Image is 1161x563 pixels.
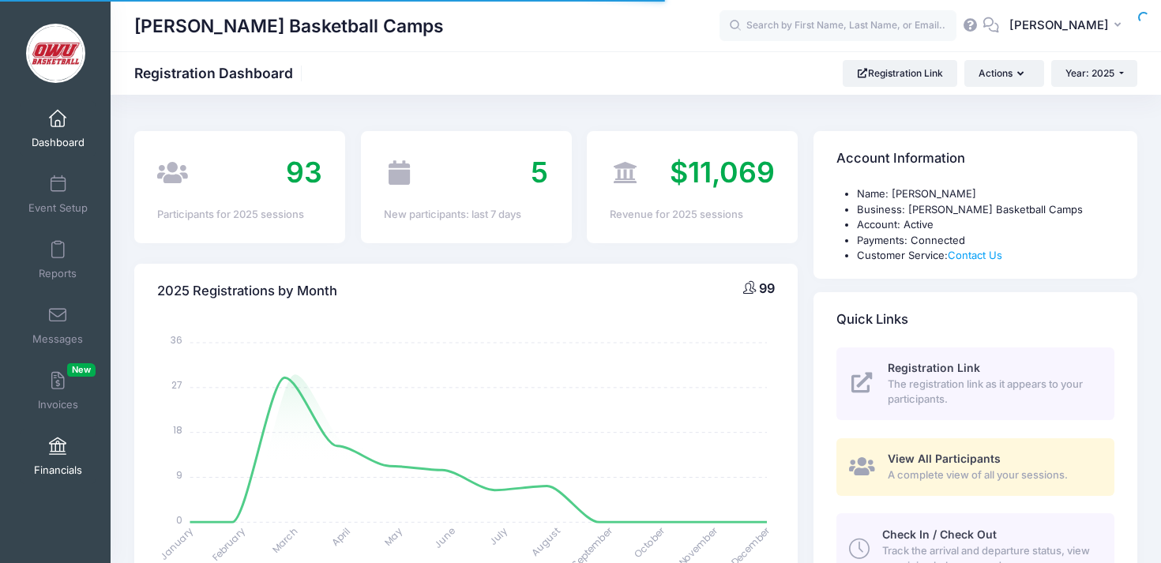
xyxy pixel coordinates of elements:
a: Contact Us [948,249,1002,261]
li: Payments: Connected [857,233,1114,249]
tspan: May [381,524,405,548]
tspan: April [329,524,353,548]
li: Name: [PERSON_NAME] [857,186,1114,202]
h4: Account Information [836,137,965,182]
tspan: August [528,524,562,558]
span: Dashboard [32,136,85,149]
span: Financials [34,464,82,477]
li: Account: Active [857,217,1114,233]
a: Dashboard [21,101,96,156]
span: [PERSON_NAME] [1009,17,1109,34]
h4: 2025 Registrations by Month [157,268,337,313]
a: View All Participants A complete view of all your sessions. [836,438,1114,496]
span: The registration link as it appears to your participants. [888,377,1096,407]
tspan: 18 [173,423,182,437]
img: David Vogel Basketball Camps [26,24,85,83]
h1: [PERSON_NAME] Basketball Camps [134,8,444,44]
span: View All Participants [888,452,1001,465]
li: Business: [PERSON_NAME] Basketball Camps [857,202,1114,218]
span: 93 [286,155,322,190]
button: [PERSON_NAME] [999,8,1137,44]
tspan: 0 [176,512,182,526]
h1: Registration Dashboard [134,65,306,81]
span: Invoices [38,398,78,411]
button: Actions [964,60,1043,87]
div: Participants for 2025 sessions [157,207,322,223]
span: $11,069 [670,155,775,190]
tspan: 36 [171,333,182,347]
span: Event Setup [28,201,88,215]
a: Messages [21,298,96,353]
tspan: February [209,524,248,563]
a: Reports [21,232,96,287]
button: Year: 2025 [1051,60,1137,87]
span: Year: 2025 [1065,67,1114,79]
span: 5 [531,155,548,190]
div: Revenue for 2025 sessions [610,207,775,223]
span: A complete view of all your sessions. [888,467,1096,483]
tspan: 9 [176,468,182,482]
tspan: June [432,524,458,550]
span: Messages [32,332,83,346]
tspan: 27 [171,378,182,392]
span: Check In / Check Out [882,527,997,541]
a: Financials [21,429,96,484]
tspan: January [157,524,196,563]
li: Customer Service: [857,248,1114,264]
span: New [67,363,96,377]
tspan: March [269,524,301,556]
a: InvoicesNew [21,363,96,418]
span: Reports [39,267,77,280]
input: Search by First Name, Last Name, or Email... [720,10,956,42]
tspan: July [487,524,510,548]
div: New participants: last 7 days [384,207,549,223]
span: Registration Link [888,361,980,374]
a: Event Setup [21,167,96,222]
span: 99 [759,280,775,296]
a: Registration Link [843,60,957,87]
tspan: October [631,524,668,561]
a: Registration Link The registration link as it appears to your participants. [836,347,1114,420]
h4: Quick Links [836,297,908,342]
